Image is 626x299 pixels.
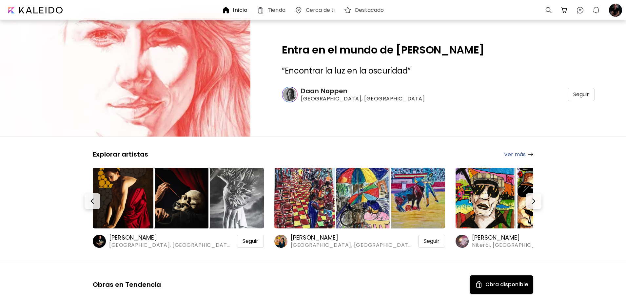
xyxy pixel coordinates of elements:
[282,87,595,102] a: Daan Noppen[GEOGRAPHIC_DATA], [GEOGRAPHIC_DATA]Seguir
[282,66,595,76] h3: ” ”
[93,166,264,249] a: https://cdn.kaleido.art/CDN/Artwork/175146/Thumbnail/large.webp?updated=776728https://cdn.kaleido...
[85,193,100,209] button: Prev-button
[203,168,264,228] img: https://cdn.kaleido.art/CDN/Artwork/175156/Thumbnail/medium.webp?updated=776761
[93,280,161,289] h5: Obras en Tendencia
[222,6,250,14] a: Inicio
[274,168,335,228] img: https://cdn.kaleido.art/CDN/Artwork/128327/Thumbnail/large.webp?updated=575882
[306,8,335,13] h6: Cerca de ti
[475,281,483,288] img: Available Art
[470,275,533,294] button: Available ArtObra disponible
[329,168,390,228] img: https://cdn.kaleido.art/CDN/Artwork/128328/Thumbnail/medium.webp?updated=575888
[301,95,436,102] span: [GEOGRAPHIC_DATA], [GEOGRAPHIC_DATA]
[301,87,436,95] h6: Daan Noppen
[472,242,553,249] span: Niterói, [GEOGRAPHIC_DATA]
[355,8,384,13] h6: Destacado
[93,168,153,228] img: https://cdn.kaleido.art/CDN/Artwork/175146/Thumbnail/large.webp?updated=776728
[528,153,533,156] img: arrow-right
[237,235,264,248] div: Seguir
[384,168,445,228] img: https://cdn.kaleido.art/CDN/Artwork/128329/Thumbnail/medium.webp?updated=575893
[93,150,148,159] h5: Explorar artistas
[591,5,602,16] button: bellIcon
[560,6,568,14] img: cart
[291,234,414,242] h6: [PERSON_NAME]
[592,6,600,14] img: bellIcon
[291,242,414,249] span: [GEOGRAPHIC_DATA], [GEOGRAPHIC_DATA]
[485,281,528,288] h5: Obra disponible
[526,193,541,209] button: Next-button
[573,91,589,98] span: Seguir
[282,45,595,55] h2: Entra en el mundo de [PERSON_NAME]
[257,6,288,14] a: Tienda
[148,168,208,228] img: https://cdn.kaleido.art/CDN/Artwork/175145/Thumbnail/medium.webp?updated=776725
[530,197,538,205] img: Next-button
[504,150,533,159] a: Ver más
[109,234,232,242] h6: [PERSON_NAME]
[568,88,595,101] div: Seguir
[274,166,445,249] a: https://cdn.kaleido.art/CDN/Artwork/128327/Thumbnail/large.webp?updated=575882https://cdn.kaleido...
[418,235,445,248] div: Seguir
[109,242,232,249] span: [GEOGRAPHIC_DATA], [GEOGRAPHIC_DATA]
[268,8,285,13] h6: Tienda
[424,238,440,245] span: Seguir
[472,234,553,242] h6: [PERSON_NAME]
[295,6,337,14] a: Cerca de ti
[243,238,258,245] span: Seguir
[576,6,584,14] img: chatIcon
[88,197,96,205] img: Prev-button
[456,168,516,228] img: https://cdn.kaleido.art/CDN/Artwork/175101/Thumbnail/large.webp?updated=776462
[344,6,386,14] a: Destacado
[233,8,247,13] h6: Inicio
[285,65,408,76] span: Encontrar la luz en la oscuridad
